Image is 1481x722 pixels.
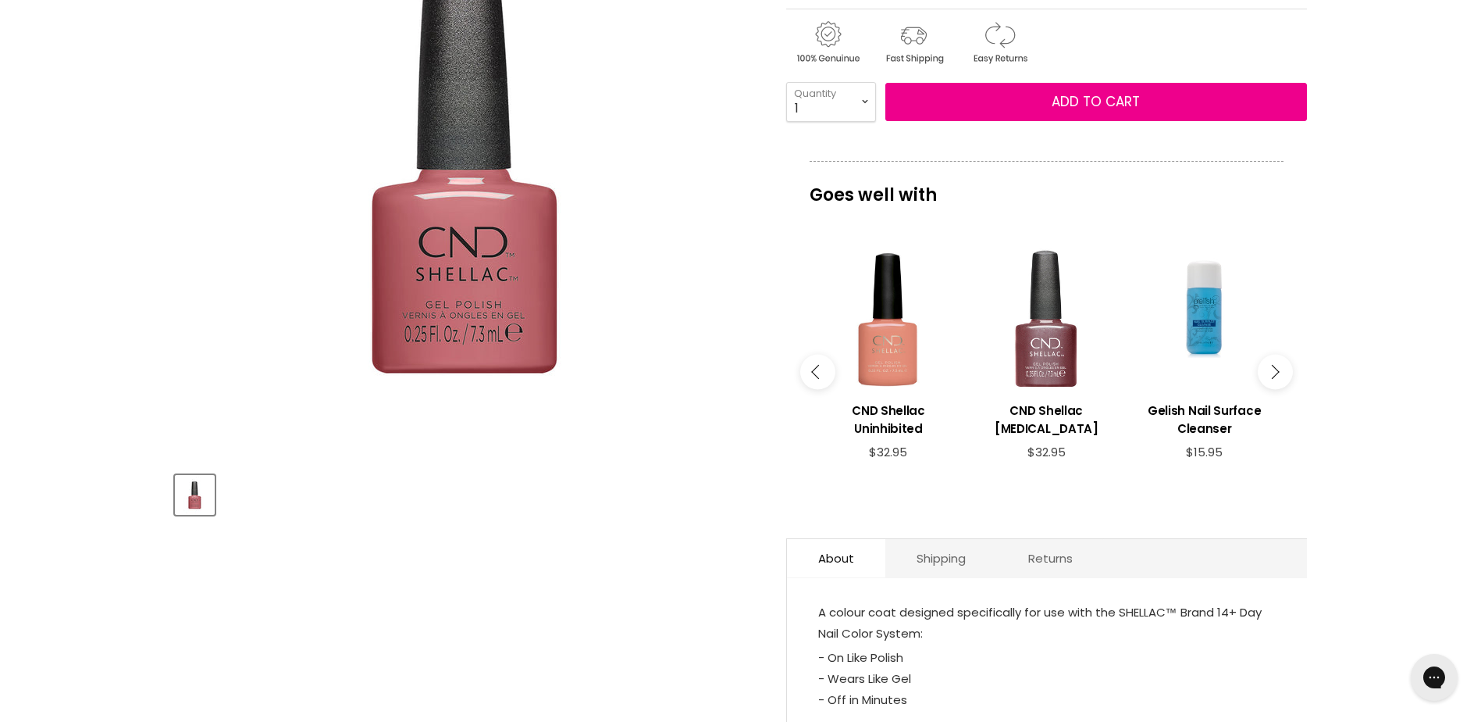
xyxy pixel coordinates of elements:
span: $32.95 [869,444,907,460]
span: $32.95 [1027,444,1066,460]
div: Product thumbnails [173,470,760,515]
button: Add to cart [885,83,1307,122]
img: genuine.gif [786,19,869,66]
h3: CND Shellac [MEDICAL_DATA] [975,402,1117,438]
a: Shipping [885,539,997,577]
select: Quantity [786,82,876,121]
span: Add to cart [1052,92,1140,111]
p: Goes well with [810,161,1283,213]
a: View product:CND Shellac Uninhibited [817,390,959,445]
a: About [787,539,885,577]
iframe: Gorgias live chat messenger [1403,649,1465,706]
h3: Gelish Nail Surface Cleanser [1133,402,1275,438]
img: shipping.gif [872,19,955,66]
button: CND Shellac Mauve-Morphosis [175,475,215,515]
a: Returns [997,539,1104,577]
img: CND Shellac Mauve-Morphosis [176,477,213,513]
span: $15.95 [1186,444,1223,460]
a: View product:CND Shellac Frostbite [975,390,1117,445]
a: View product:Gelish Nail Surface Cleanser [1133,390,1275,445]
img: returns.gif [958,19,1041,66]
p: A colour coat designed specifically for use with the SHELLAC™ Brand 14+ Day Nail Color System: [818,602,1276,647]
h3: CND Shellac Uninhibited [817,402,959,438]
